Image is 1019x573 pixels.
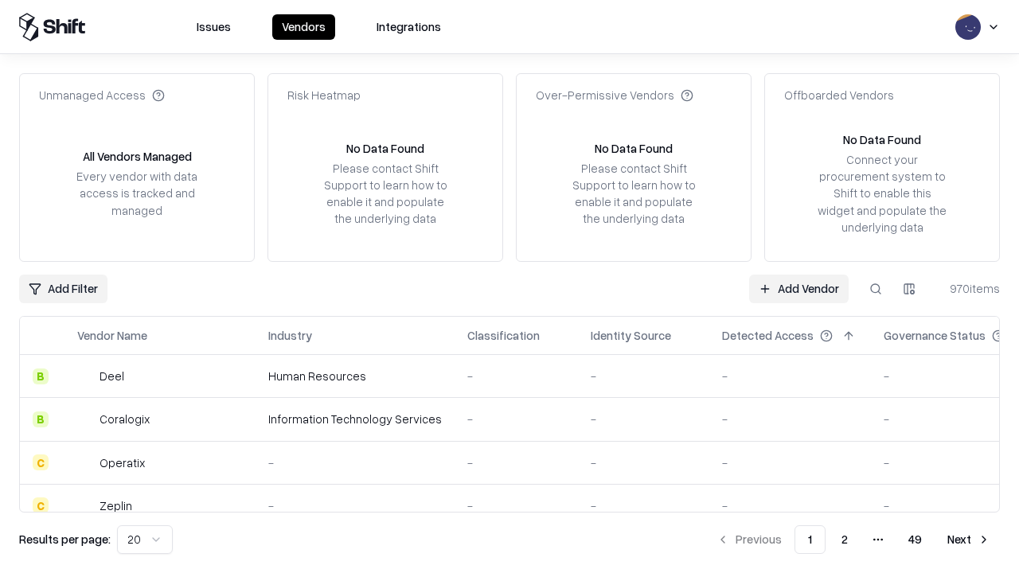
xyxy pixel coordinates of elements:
[71,168,203,218] div: Every vendor with data access is tracked and managed
[722,327,814,344] div: Detected Access
[268,411,442,427] div: Information Technology Services
[33,368,49,384] div: B
[346,140,424,157] div: No Data Found
[829,525,861,554] button: 2
[100,497,132,514] div: Zeplin
[536,87,693,103] div: Over-Permissive Vendors
[467,368,565,384] div: -
[39,87,165,103] div: Unmanaged Access
[936,280,1000,297] div: 970 items
[843,131,921,148] div: No Data Found
[268,454,442,471] div: -
[19,275,107,303] button: Add Filter
[33,411,49,427] div: B
[268,497,442,514] div: -
[268,368,442,384] div: Human Resources
[77,411,93,427] img: Coralogix
[722,454,858,471] div: -
[467,411,565,427] div: -
[467,327,540,344] div: Classification
[568,160,700,228] div: Please contact Shift Support to learn how to enable it and populate the underlying data
[591,411,697,427] div: -
[319,160,451,228] div: Please contact Shift Support to learn how to enable it and populate the underlying data
[83,148,192,165] div: All Vendors Managed
[938,525,1000,554] button: Next
[100,454,145,471] div: Operatix
[591,497,697,514] div: -
[33,497,49,513] div: C
[722,411,858,427] div: -
[784,87,894,103] div: Offboarded Vendors
[591,368,697,384] div: -
[467,454,565,471] div: -
[187,14,240,40] button: Issues
[749,275,849,303] a: Add Vendor
[100,411,150,427] div: Coralogix
[595,140,673,157] div: No Data Found
[33,454,49,470] div: C
[100,368,124,384] div: Deel
[77,327,147,344] div: Vendor Name
[896,525,935,554] button: 49
[272,14,335,40] button: Vendors
[884,327,986,344] div: Governance Status
[367,14,451,40] button: Integrations
[77,497,93,513] img: Zeplin
[795,525,826,554] button: 1
[77,368,93,384] img: Deel
[816,151,948,236] div: Connect your procurement system to Shift to enable this widget and populate the underlying data
[19,531,111,548] p: Results per page:
[77,454,93,470] img: Operatix
[287,87,361,103] div: Risk Heatmap
[268,327,312,344] div: Industry
[467,497,565,514] div: -
[722,497,858,514] div: -
[591,454,697,471] div: -
[722,368,858,384] div: -
[591,327,671,344] div: Identity Source
[707,525,1000,554] nav: pagination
